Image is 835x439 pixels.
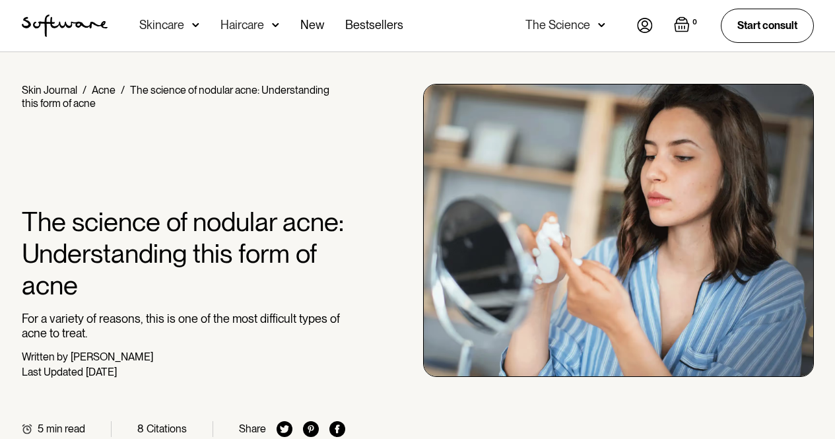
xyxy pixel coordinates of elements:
a: Open empty cart [674,17,700,35]
div: Citations [147,422,187,435]
div: Skincare [139,18,184,32]
img: arrow down [598,18,605,32]
div: min read [46,422,85,435]
div: The Science [525,18,590,32]
div: 0 [690,17,700,28]
div: Last Updated [22,366,83,378]
img: twitter icon [277,421,292,437]
a: Skin Journal [22,84,77,96]
div: Written by [22,351,68,363]
div: Haircare [220,18,264,32]
img: arrow down [272,18,279,32]
img: Software Logo [22,15,108,37]
a: Start consult [721,9,814,42]
p: For a variety of reasons, this is one of the most difficult types of acne to treat. [22,312,346,340]
h1: The science of nodular acne: Understanding this form of acne [22,206,346,301]
div: The science of nodular acne: Understanding this form of acne [22,84,329,110]
div: [DATE] [86,366,117,378]
div: 5 [38,422,44,435]
div: 8 [137,422,144,435]
a: home [22,15,108,37]
div: / [83,84,86,96]
div: [PERSON_NAME] [71,351,153,363]
img: facebook icon [329,421,345,437]
img: pinterest icon [303,421,319,437]
div: Share [239,422,266,435]
a: Acne [92,84,116,96]
div: / [121,84,125,96]
img: arrow down [192,18,199,32]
